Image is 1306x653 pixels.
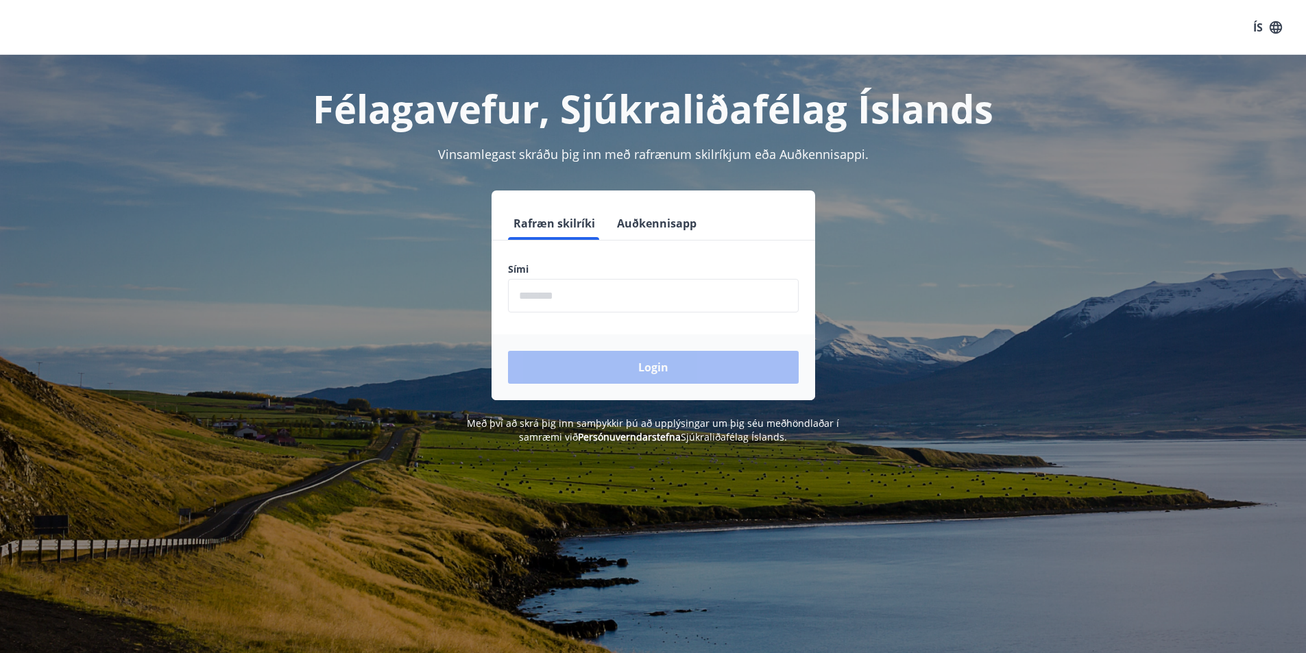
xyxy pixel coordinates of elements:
button: Rafræn skilríki [508,207,601,240]
button: ÍS [1246,15,1290,40]
a: Persónuverndarstefna [578,430,681,443]
span: Vinsamlegast skráðu þig inn með rafrænum skilríkjum eða Auðkennisappi. [438,146,869,162]
h1: Félagavefur, Sjúkraliðafélag Íslands [176,82,1130,134]
label: Sími [508,262,799,276]
span: Með því að skrá þig inn samþykkir þú að upplýsingar um þig séu meðhöndlaðar í samræmi við Sjúkral... [467,417,839,443]
button: Auðkennisapp [612,207,702,240]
